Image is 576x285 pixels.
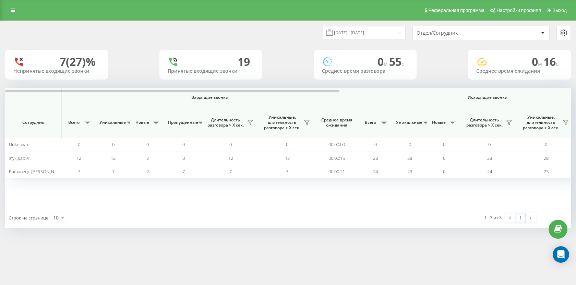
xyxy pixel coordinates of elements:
[228,155,233,161] span: 12
[9,215,48,221] span: Строк на странице
[99,120,124,125] span: Уникальные
[465,117,504,128] span: Длительность разговора > Х сек.
[428,8,484,13] span: Реферальная программа
[285,155,290,161] span: 12
[373,168,378,175] span: 24
[229,168,232,175] span: 7
[76,155,81,161] span: 12
[321,117,353,128] span: Среднее время ожидания
[322,68,408,74] div: Среднее время разговора
[488,141,491,147] span: 0
[553,246,569,263] div: Open Intercom Messenger
[65,120,82,125] span: Всего
[182,141,185,147] span: 0
[13,68,100,74] div: Непринятые входящие звонки
[496,8,541,13] span: Настройки профиля
[374,141,377,147] span: 0
[168,120,196,125] span: Пропущенные
[146,168,149,175] span: 2
[60,55,96,68] div: 7 (27)%
[487,155,492,161] span: 28
[315,138,358,151] td: 00:00:00
[443,155,445,161] span: 0
[384,60,389,68] span: м
[168,68,254,74] div: Принятые входящие звонки
[487,168,492,175] span: 24
[538,60,543,68] span: м
[315,165,358,178] td: 00:00:21
[515,213,526,223] a: 1
[373,155,378,161] span: 28
[377,54,389,69] span: 0
[111,155,116,161] span: 12
[286,141,288,147] span: 0
[556,60,559,68] span: c
[78,141,80,147] span: 0
[443,168,445,175] span: 0
[206,117,245,128] span: Длительность разговора > Х сек.
[80,95,340,100] span: Входящие звонки
[78,168,80,175] span: 7
[315,151,358,165] td: 00:00:15
[407,155,412,161] span: 28
[476,68,563,74] div: Среднее время ожидания
[409,141,411,147] span: 0
[146,155,149,161] span: 2
[9,155,29,161] span: Жук Дар'я
[134,120,151,125] span: Новые
[396,120,421,125] span: Уникальные
[11,120,56,125] span: Сотрудник
[430,120,447,125] span: Новые
[238,55,250,68] div: 19
[9,141,28,147] span: Unknown
[545,141,547,147] span: 0
[262,115,302,131] span: Уникальные, длительность разговора > Х сек.
[229,141,232,147] span: 0
[286,168,288,175] span: 7
[484,214,502,221] div: 1 - 3 из 3
[112,168,115,175] span: 7
[53,214,59,221] div: 10
[417,30,499,36] div: Отдел/Сотрудник
[552,8,567,13] span: Выход
[407,168,412,175] span: 23
[521,115,561,131] span: Уникальные, длительность разговора > Х сек.
[182,155,185,161] span: 0
[544,155,549,161] span: 28
[543,54,559,69] span: 16
[146,141,149,147] span: 0
[9,168,64,175] span: Рашавець [PERSON_NAME]
[532,54,543,69] span: 0
[443,141,445,147] span: 0
[544,168,549,175] span: 23
[389,54,404,69] span: 55
[182,168,185,175] span: 7
[362,120,379,125] span: Всего
[112,141,115,147] span: 0
[401,60,404,68] span: c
